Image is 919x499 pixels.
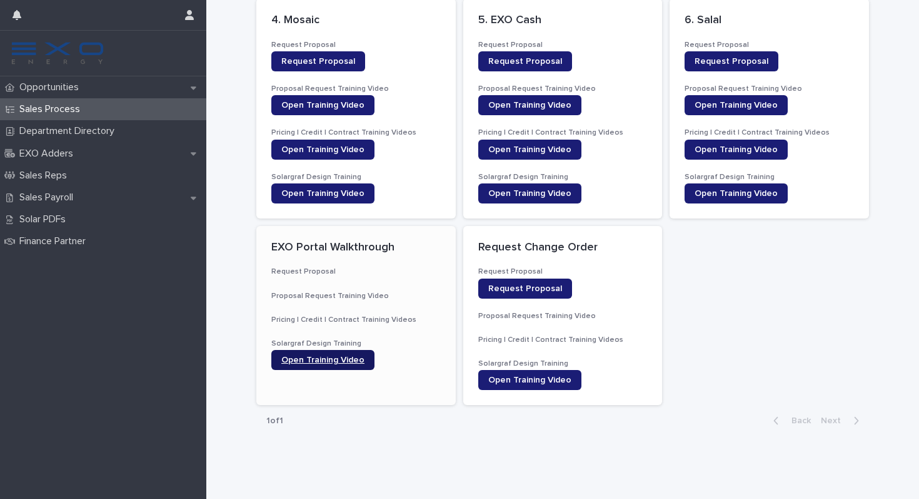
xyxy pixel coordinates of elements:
[14,213,76,225] p: Solar PDFs
[685,128,854,138] h3: Pricing | Credit | Contract Training Videos
[271,291,441,301] h3: Proposal Request Training Video
[478,370,581,390] a: Open Training Video
[14,81,89,93] p: Opportunities
[281,57,355,66] span: Request Proposal
[10,41,105,66] img: FKS5r6ZBThi8E5hshIGi
[478,84,648,94] h3: Proposal Request Training Video
[685,140,788,160] a: Open Training Video
[478,267,648,277] h3: Request Proposal
[695,189,778,198] span: Open Training Video
[271,183,374,203] a: Open Training Video
[271,84,441,94] h3: Proposal Request Training Video
[14,192,83,203] p: Sales Payroll
[685,172,854,182] h3: Solargraf Design Training
[271,241,441,255] p: EXO Portal Walkthrough
[478,140,581,160] a: Open Training Video
[685,14,854,28] p: 6. Salal
[14,125,124,137] p: Department Directory
[14,235,96,247] p: Finance Partner
[14,148,83,160] p: EXO Adders
[763,415,816,426] button: Back
[488,101,571,110] span: Open Training Video
[271,140,374,160] a: Open Training Video
[271,40,441,50] h3: Request Proposal
[271,95,374,115] a: Open Training Video
[488,189,571,198] span: Open Training Video
[14,103,90,115] p: Sales Process
[478,51,572,71] a: Request Proposal
[488,284,562,293] span: Request Proposal
[463,226,663,405] a: Request Change OrderRequest ProposalRequest ProposalProposal Request Training VideoPricing | Cred...
[488,376,571,384] span: Open Training Video
[695,145,778,154] span: Open Training Video
[478,40,648,50] h3: Request Proposal
[271,339,441,349] h3: Solargraf Design Training
[271,267,441,277] h3: Request Proposal
[271,51,365,71] a: Request Proposal
[256,226,456,405] a: EXO Portal WalkthroughRequest ProposalProposal Request Training VideoPricing | Credit | Contract ...
[488,145,571,154] span: Open Training Video
[478,183,581,203] a: Open Training Video
[685,95,788,115] a: Open Training Video
[478,279,572,299] a: Request Proposal
[478,95,581,115] a: Open Training Video
[685,183,788,203] a: Open Training Video
[695,101,778,110] span: Open Training Video
[478,311,648,321] h3: Proposal Request Training Video
[271,14,441,28] p: 4. Mosaic
[685,84,854,94] h3: Proposal Request Training Video
[281,101,364,110] span: Open Training Video
[816,415,869,426] button: Next
[478,128,648,138] h3: Pricing | Credit | Contract Training Videos
[821,416,848,425] span: Next
[478,335,648,345] h3: Pricing | Credit | Contract Training Videos
[478,241,648,255] p: Request Change Order
[256,406,293,436] p: 1 of 1
[271,128,441,138] h3: Pricing | Credit | Contract Training Videos
[784,416,811,425] span: Back
[271,350,374,370] a: Open Training Video
[478,14,648,28] p: 5. EXO Cash
[488,57,562,66] span: Request Proposal
[14,170,77,182] p: Sales Reps
[695,57,768,66] span: Request Proposal
[271,172,441,182] h3: Solargraf Design Training
[281,189,364,198] span: Open Training Video
[478,172,648,182] h3: Solargraf Design Training
[478,359,648,369] h3: Solargraf Design Training
[281,145,364,154] span: Open Training Video
[685,51,778,71] a: Request Proposal
[281,356,364,364] span: Open Training Video
[685,40,854,50] h3: Request Proposal
[271,315,441,325] h3: Pricing | Credit | Contract Training Videos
